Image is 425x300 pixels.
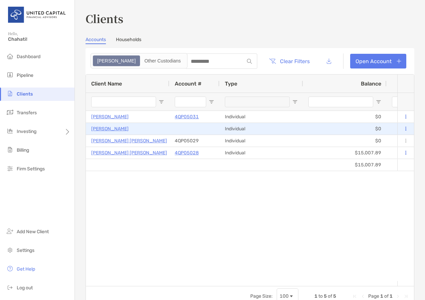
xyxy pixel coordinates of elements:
[8,3,66,27] img: United Capital Logo
[6,164,14,172] img: firm-settings icon
[333,293,336,299] span: 5
[376,99,381,105] button: Open Filter Menu
[175,149,199,157] a: 4QP05028
[6,108,14,116] img: transfers icon
[91,53,187,68] div: segmented control
[116,37,141,44] a: Households
[220,147,303,159] div: Individual
[209,99,214,105] button: Open Filter Menu
[250,293,273,299] div: Page Size:
[264,54,315,68] button: Clear Filters
[352,294,358,299] div: First Page
[17,91,33,97] span: Clients
[17,129,36,134] span: Investing
[17,72,33,78] span: Pipeline
[6,52,14,60] img: dashboard icon
[350,54,406,68] a: Open Account
[91,81,122,87] span: Client Name
[159,99,164,105] button: Open Filter Menu
[6,90,14,98] img: clients icon
[318,293,323,299] span: to
[86,37,106,44] a: Accounts
[17,147,29,153] span: Billing
[91,137,167,145] a: [PERSON_NAME] [PERSON_NAME]
[220,123,303,135] div: Individual
[17,229,49,235] span: Add New Client
[6,265,14,273] img: get-help icon
[6,227,14,235] img: add_new_client icon
[141,56,184,65] div: Other Custodians
[8,36,70,42] span: Chahati!
[17,285,33,291] span: Log out
[303,135,387,147] div: $0
[303,123,387,135] div: $0
[6,283,14,291] img: logout icon
[220,135,303,147] div: Individual
[91,149,167,157] a: [PERSON_NAME] [PERSON_NAME]
[175,137,199,145] p: 4QP05029
[328,293,332,299] span: of
[280,293,289,299] div: 100
[403,294,409,299] div: Last Page
[94,56,139,65] div: Zoe
[360,294,366,299] div: Previous Page
[6,246,14,254] img: settings icon
[6,146,14,154] img: billing icon
[368,293,379,299] span: Page
[175,97,206,107] input: Account # Filter Input
[324,293,327,299] span: 5
[86,11,414,26] h3: Clients
[17,248,34,253] span: Settings
[91,97,156,107] input: Client Name Filter Input
[384,293,389,299] span: of
[6,71,14,79] img: pipeline icon
[91,125,129,133] a: [PERSON_NAME]
[308,97,373,107] input: Balance Filter Input
[17,54,40,59] span: Dashboard
[17,166,45,172] span: Firm Settings
[91,113,129,121] a: [PERSON_NAME]
[361,81,381,87] span: Balance
[390,293,393,299] span: 1
[292,99,298,105] button: Open Filter Menu
[303,111,387,123] div: $0
[225,81,237,87] span: Type
[6,127,14,135] img: investing icon
[247,59,252,64] img: input icon
[314,293,317,299] span: 1
[395,294,401,299] div: Next Page
[17,110,37,116] span: Transfers
[175,81,201,87] span: Account #
[17,266,35,272] span: Get Help
[175,113,199,121] a: 4QP05031
[303,159,387,171] div: $15,007.89
[220,111,303,123] div: Individual
[303,147,387,159] div: $15,007.89
[380,293,383,299] span: 1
